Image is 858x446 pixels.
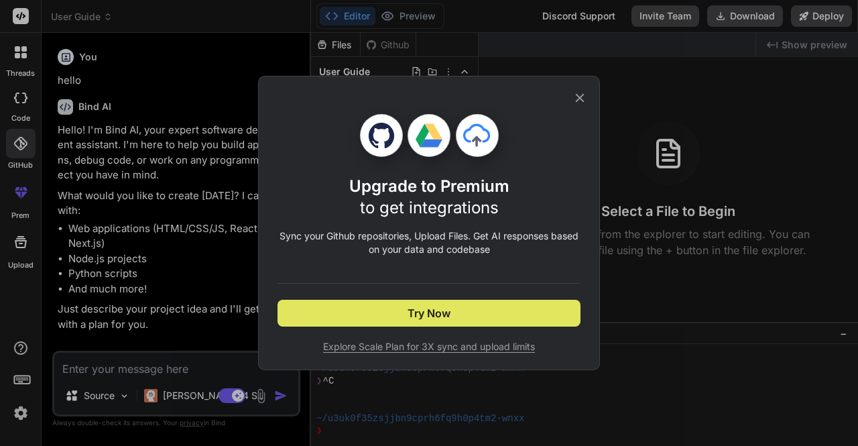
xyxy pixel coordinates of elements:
[278,300,580,327] button: Try Now
[278,229,580,256] p: Sync your Github repositories, Upload Files. Get AI responses based on your data and codebase
[408,305,450,321] span: Try Now
[278,340,580,353] span: Explore Scale Plan for 3X sync and upload limits
[360,198,499,217] span: to get integrations
[349,176,509,219] h1: Upgrade to Premium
